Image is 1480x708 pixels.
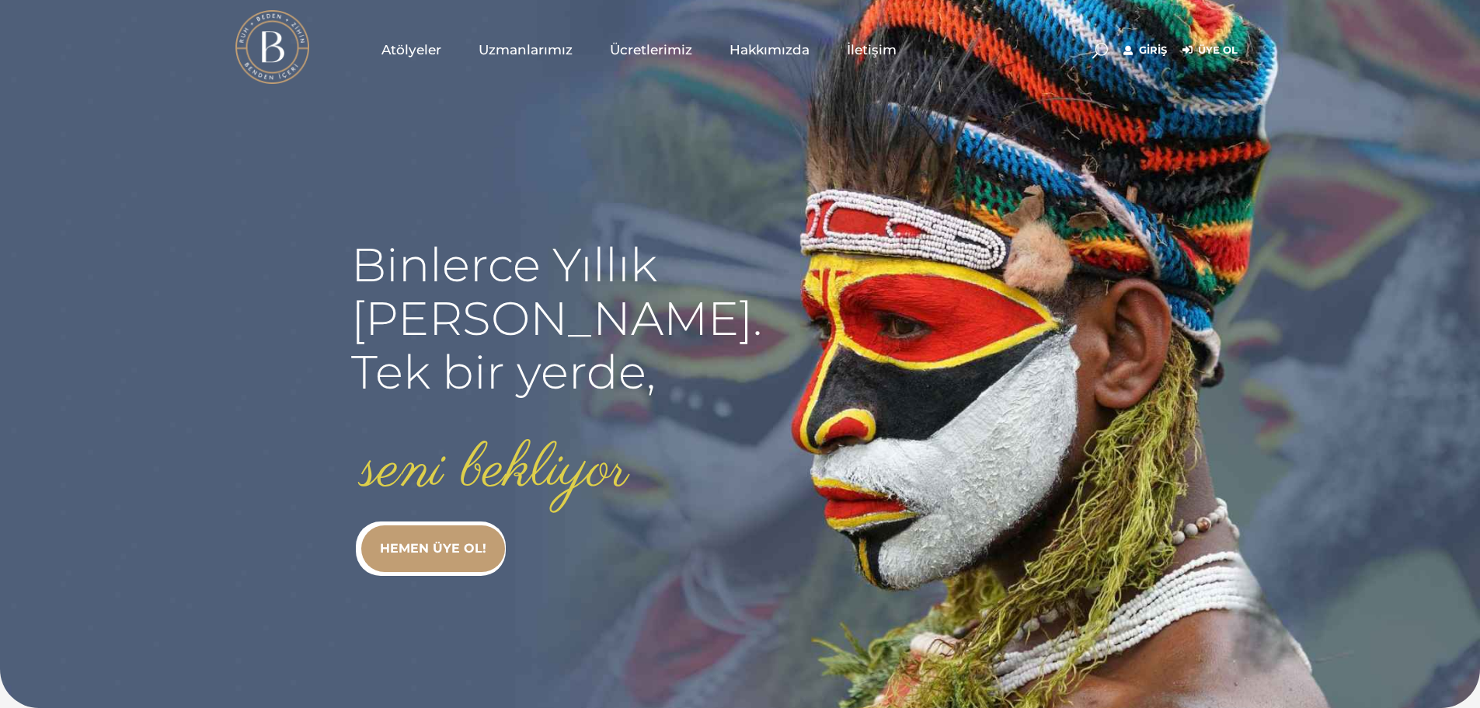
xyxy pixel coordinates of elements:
a: Uzmanlarımız [460,11,591,89]
a: Ücretlerimiz [591,11,711,89]
span: Uzmanlarımız [479,41,573,59]
a: Atölyeler [363,11,460,89]
span: Ücretlerimiz [610,41,692,59]
rs-layer: Binlerce Yıllık [PERSON_NAME]. Tek bir yerde, [351,238,762,399]
a: Hakkımızda [711,11,828,89]
span: Hakkımızda [730,41,810,59]
a: HEMEN ÜYE OL! [361,525,505,572]
a: Giriş [1123,41,1167,60]
a: İletişim [828,11,915,89]
rs-layer: seni bekliyor [361,437,629,505]
span: İletişim [847,41,897,59]
a: Üye Ol [1182,41,1238,60]
img: light logo [235,10,309,84]
span: Atölyeler [381,41,441,59]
